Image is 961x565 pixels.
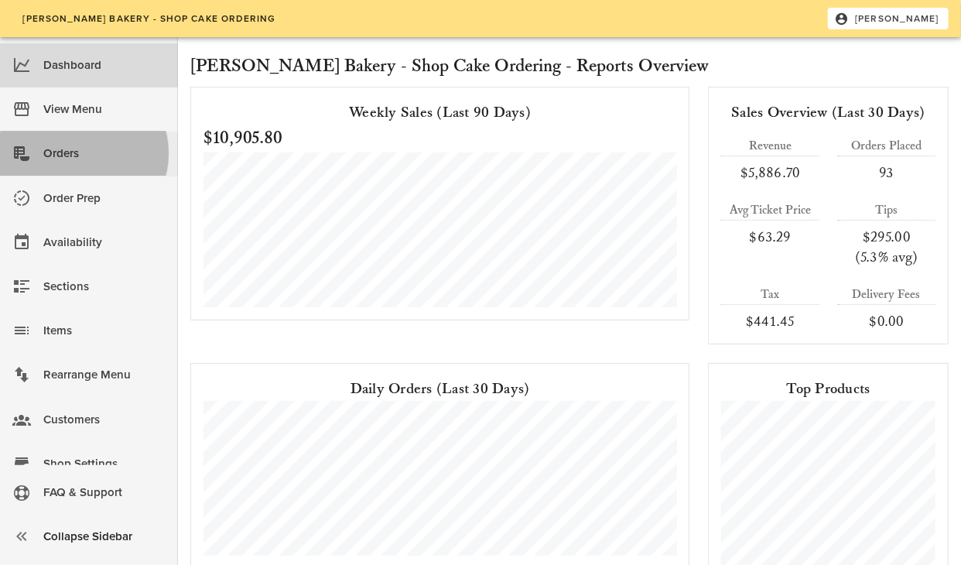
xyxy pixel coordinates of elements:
[43,141,166,166] div: Orders
[721,311,819,331] div: $441.45
[43,524,166,550] div: Collapse Sidebar
[838,227,935,267] div: $295.00 (5.3% avg)
[838,286,935,304] div: Delivery Fees
[721,201,819,220] div: Avg Ticket Price
[43,451,166,477] div: Shop Settings
[203,100,676,125] div: Weekly Sales (Last 90 Days)
[721,100,935,125] div: Sales Overview (Last 30 Days)
[22,13,275,24] span: [PERSON_NAME] Bakery - Shop Cake Ordering
[721,137,819,156] div: Revenue
[838,12,939,26] span: [PERSON_NAME]
[203,125,676,152] h2: $10,905.80
[12,8,286,29] a: [PERSON_NAME] Bakery - Shop Cake Ordering
[43,407,166,433] div: Customers
[721,376,935,401] div: Top Products
[721,163,819,183] div: $5,886.70
[43,53,166,78] div: Dashboard
[838,311,935,331] div: $0.00
[43,362,166,388] div: Rearrange Menu
[43,274,166,300] div: Sections
[838,201,935,220] div: Tips
[190,53,949,80] h2: [PERSON_NAME] Bakery - Shop Cake Ordering - Reports Overview
[43,230,166,255] div: Availability
[721,227,819,247] div: $63.29
[43,318,166,344] div: Items
[721,286,819,304] div: Tax
[828,8,949,29] button: [PERSON_NAME]
[838,163,935,183] div: 93
[43,186,166,211] div: Order Prep
[203,376,676,401] div: Daily Orders (Last 30 Days)
[43,97,166,122] div: View Menu
[838,137,935,156] div: Orders Placed
[43,480,166,505] div: FAQ & Support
